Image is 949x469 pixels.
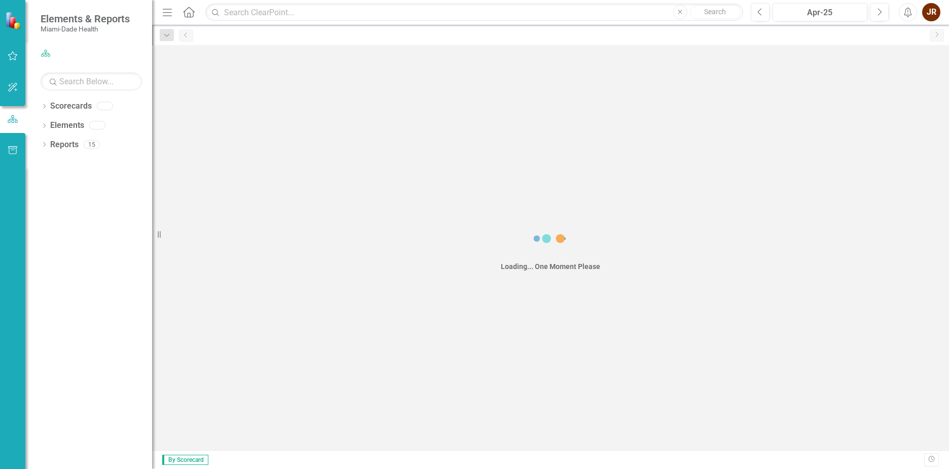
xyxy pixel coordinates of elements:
button: Search [690,5,741,19]
div: Apr-25 [776,7,864,19]
span: By Scorecard [162,455,208,465]
div: 15 [84,140,100,149]
div: Loading... One Moment Please [501,261,600,272]
small: Miami-Dade Health [41,25,130,33]
input: Search Below... [41,73,142,90]
a: Scorecards [50,100,92,112]
button: JR [922,3,940,21]
img: ClearPoint Strategy [5,11,23,29]
span: Elements & Reports [41,13,130,25]
button: Apr-25 [773,3,867,21]
span: Search [704,8,726,16]
input: Search ClearPoint... [205,4,743,21]
a: Elements [50,120,84,131]
a: Reports [50,139,79,151]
